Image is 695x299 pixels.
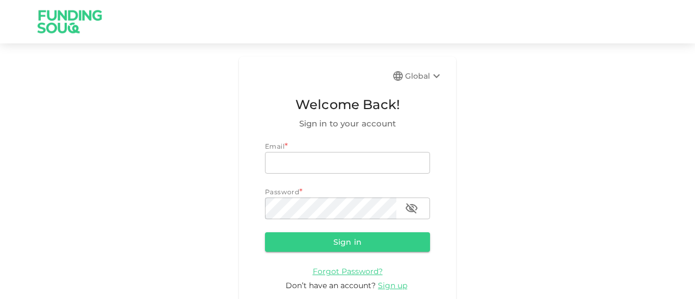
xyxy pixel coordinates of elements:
input: email [265,152,430,174]
span: Sign up [378,281,407,290]
button: Sign in [265,232,430,252]
span: Password [265,188,299,196]
span: Welcome Back! [265,94,430,115]
span: Email [265,142,285,150]
a: Forgot Password? [313,266,383,276]
span: Forgot Password? [313,266,383,276]
span: Sign in to your account [265,117,430,130]
span: Don’t have an account? [286,281,376,290]
div: Global [405,69,443,82]
input: password [265,198,396,219]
